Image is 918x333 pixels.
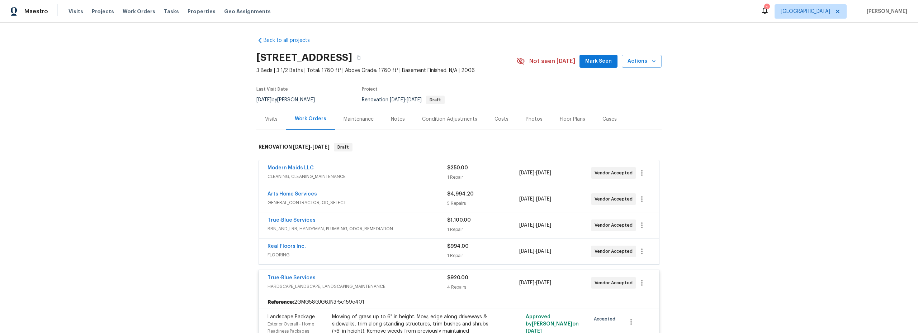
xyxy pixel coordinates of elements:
[447,218,471,223] span: $1,100.00
[519,248,551,255] span: -
[293,144,330,149] span: -
[519,222,551,229] span: -
[344,116,374,123] div: Maintenance
[362,97,445,102] span: Renovation
[595,279,635,286] span: Vendor Accepted
[595,196,635,203] span: Vendor Accepted
[390,97,422,102] span: -
[519,249,534,254] span: [DATE]
[268,299,294,306] b: Reference:
[92,8,114,15] span: Projects
[781,8,830,15] span: [GEOGRAPHIC_DATA]
[68,8,83,15] span: Visits
[764,4,769,11] div: 1
[536,249,551,254] span: [DATE]
[628,57,656,66] span: Actions
[265,116,278,123] div: Visits
[536,197,551,202] span: [DATE]
[256,97,271,102] span: [DATE]
[256,136,662,159] div: RENOVATION [DATE]-[DATE]Draft
[519,223,534,228] span: [DATE]
[422,116,477,123] div: Condition Adjustments
[256,67,516,74] span: 3 Beds | 3 1/2 Baths | Total: 1780 ft² | Above Grade: 1780 ft² | Basement Finished: N/A | 2006
[594,315,618,323] span: Accepted
[335,144,352,151] span: Draft
[295,115,326,122] div: Work Orders
[268,173,447,180] span: CLEANING, CLEANING_MAINTENANCE
[447,226,519,233] div: 1 Repair
[352,51,365,64] button: Copy Address
[268,218,316,223] a: True-Blue Services
[560,116,585,123] div: Floor Plans
[579,55,617,68] button: Mark Seen
[519,197,534,202] span: [DATE]
[519,196,551,203] span: -
[268,165,314,170] a: Modern Maids LLC
[259,296,659,309] div: 2GMG58GJG6JN3-5e159c401
[268,244,306,249] a: Real Floors Inc.
[595,169,635,177] span: Vendor Accepted
[390,97,405,102] span: [DATE]
[312,144,330,149] span: [DATE]
[407,97,422,102] span: [DATE]
[536,223,551,228] span: [DATE]
[447,284,519,291] div: 4 Repairs
[268,314,315,319] span: Landscape Package
[256,37,325,44] a: Back to all projects
[268,275,316,280] a: True-Blue Services
[519,280,534,285] span: [DATE]
[268,225,447,232] span: BRN_AND_LRR, HANDYMAN, PLUMBING, ODOR_REMEDIATION
[224,8,271,15] span: Geo Assignments
[536,280,551,285] span: [DATE]
[293,144,310,149] span: [DATE]
[519,169,551,177] span: -
[495,116,508,123] div: Costs
[268,283,447,290] span: HARDSCAPE_LANDSCAPE, LANDSCAPING_MAINTENANCE
[602,116,617,123] div: Cases
[447,192,474,197] span: $4,994.20
[595,222,635,229] span: Vendor Accepted
[447,244,469,249] span: $994.00
[256,96,323,104] div: by [PERSON_NAME]
[519,170,534,175] span: [DATE]
[268,251,447,259] span: FLOORING
[447,275,468,280] span: $920.00
[391,116,405,123] div: Notes
[256,54,352,61] h2: [STREET_ADDRESS]
[595,248,635,255] span: Vendor Accepted
[585,57,612,66] span: Mark Seen
[519,279,551,286] span: -
[123,8,155,15] span: Work Orders
[188,8,216,15] span: Properties
[427,98,444,102] span: Draft
[24,8,48,15] span: Maestro
[526,116,543,123] div: Photos
[259,143,330,151] h6: RENOVATION
[268,192,317,197] a: Arts Home Services
[447,200,519,207] div: 5 Repairs
[536,170,551,175] span: [DATE]
[864,8,907,15] span: [PERSON_NAME]
[447,165,468,170] span: $250.00
[622,55,662,68] button: Actions
[256,87,288,91] span: Last Visit Date
[447,252,519,259] div: 1 Repair
[447,174,519,181] div: 1 Repair
[529,58,575,65] span: Not seen [DATE]
[268,199,447,206] span: GENERAL_CONTRACTOR, OD_SELECT
[362,87,378,91] span: Project
[164,9,179,14] span: Tasks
